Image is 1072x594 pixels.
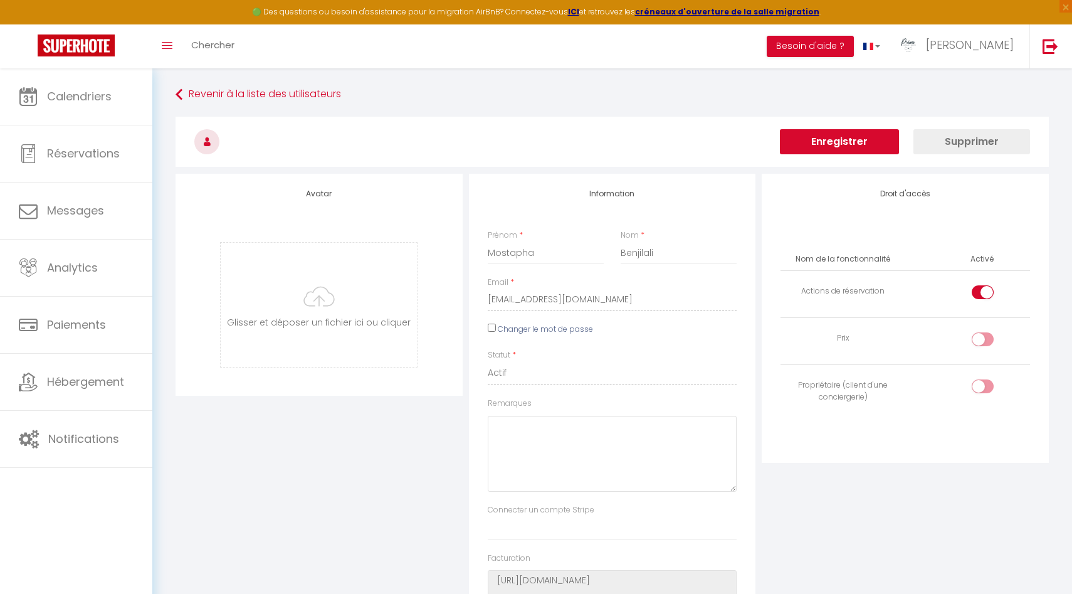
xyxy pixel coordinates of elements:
[488,349,510,361] label: Statut
[38,34,115,56] img: Super Booking
[488,504,594,516] label: Connecter un compte Stripe
[47,260,98,275] span: Analytics
[1043,38,1058,54] img: logout
[48,431,119,447] span: Notifications
[47,203,104,218] span: Messages
[780,129,899,154] button: Enregistrer
[488,189,737,198] h4: Information
[786,285,900,297] div: Actions de réservation
[890,24,1029,68] a: ... [PERSON_NAME]
[47,317,106,332] span: Paiements
[47,88,112,104] span: Calendriers
[899,36,918,55] img: ...
[488,398,532,410] label: Remarques
[568,6,579,17] a: ICI
[488,230,517,241] label: Prénom
[10,5,48,43] button: Ouvrir le widget de chat LiveChat
[488,277,508,289] label: Email
[786,332,900,344] div: Prix
[926,37,1014,53] span: [PERSON_NAME]
[194,189,444,198] h4: Avatar
[965,248,999,270] th: Activé
[47,374,124,390] span: Hébergement
[191,38,234,51] span: Chercher
[913,129,1030,154] button: Supprimer
[635,6,819,17] a: créneaux d'ouverture de la salle migration
[498,324,593,336] label: Changer le mot de passe
[786,379,900,403] div: Propriétaire (client d'une conciergerie)
[780,248,905,270] th: Nom de la fonctionnalité
[47,146,120,161] span: Réservations
[176,83,1049,106] a: Revenir à la liste des utilisateurs
[767,36,854,57] button: Besoin d'aide ?
[621,230,639,241] label: Nom
[488,553,530,565] label: Facturation
[780,189,1030,198] h4: Droit d'accès
[1019,538,1063,585] iframe: Chat
[182,24,244,68] a: Chercher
